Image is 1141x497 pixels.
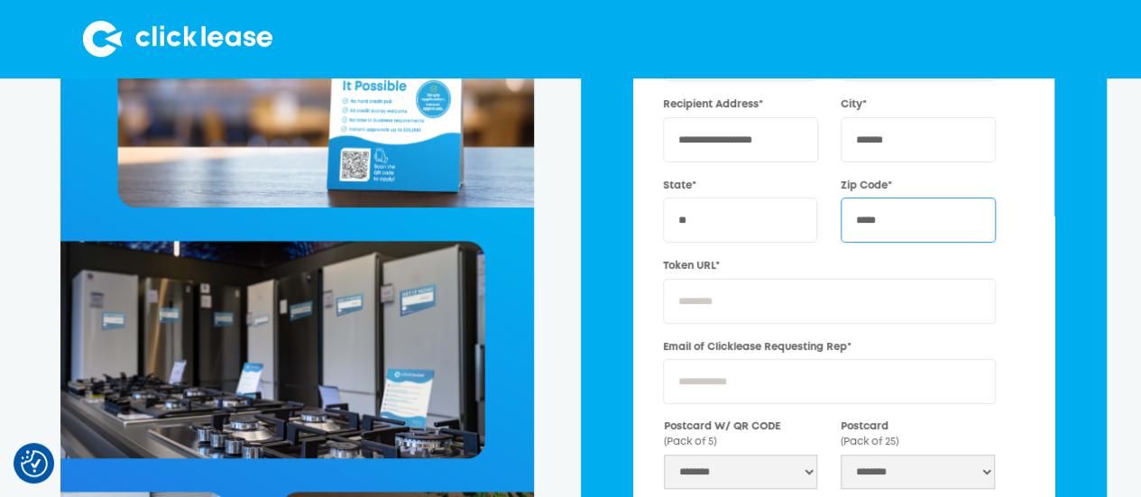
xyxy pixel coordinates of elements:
[664,437,716,446] span: (Pack of 5)
[21,450,48,477] button: Consent Preferences
[83,21,272,57] img: Clicklease logo
[664,419,817,449] label: Postcard W/ QR CODE
[841,437,898,446] span: (Pack of 25)
[663,259,996,274] label: Token URL*
[663,179,817,194] label: State*
[841,179,995,194] label: Zip Code*
[841,419,994,449] label: Postcard
[841,97,995,113] label: City*
[663,340,996,355] label: Email of Clicklease Requesting Rep*
[663,97,817,113] label: Recipient Address*
[21,450,48,477] img: Revisit consent button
